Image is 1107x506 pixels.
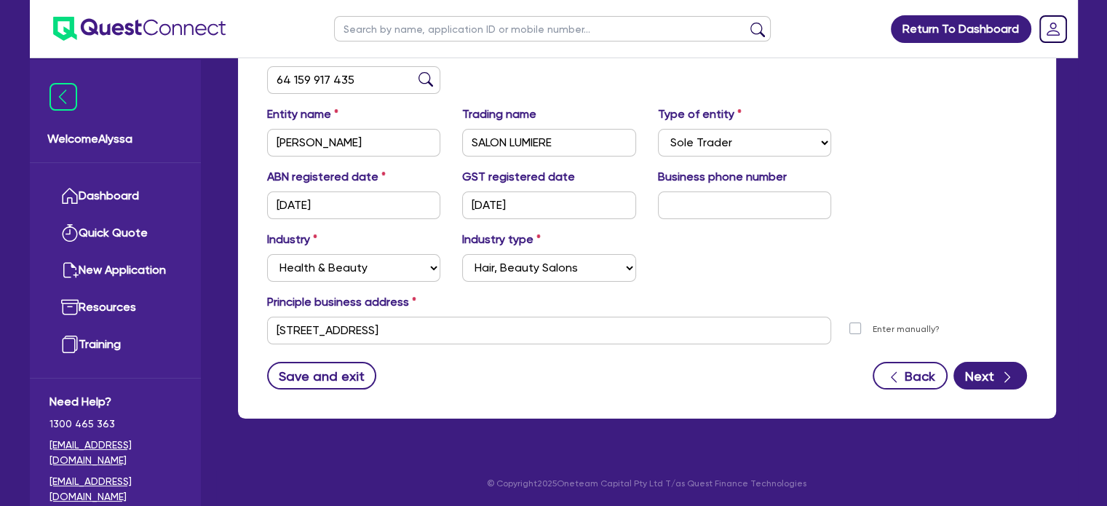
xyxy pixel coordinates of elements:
[49,83,77,111] img: icon-menu-close
[61,299,79,316] img: resources
[49,474,181,505] a: [EMAIL_ADDRESS][DOMAIN_NAME]
[228,477,1066,490] p: © Copyright 2025 Oneteam Capital Pty Ltd T/as Quest Finance Technologies
[267,106,338,123] label: Entity name
[267,191,441,219] input: DD / MM / YYYY
[49,326,181,363] a: Training
[49,438,181,468] a: [EMAIL_ADDRESS][DOMAIN_NAME]
[1034,10,1072,48] a: Dropdown toggle
[462,231,541,248] label: Industry type
[49,393,181,411] span: Need Help?
[61,261,79,279] img: new-application
[267,231,317,248] label: Industry
[873,323,940,336] label: Enter manually?
[658,106,742,123] label: Type of entity
[49,289,181,326] a: Resources
[53,17,226,41] img: quest-connect-logo-blue
[61,336,79,353] img: training
[49,416,181,432] span: 1300 465 363
[462,106,536,123] label: Trading name
[418,72,433,87] img: abn-lookup icon
[267,293,416,311] label: Principle business address
[49,215,181,252] a: Quick Quote
[873,362,948,390] button: Back
[267,168,386,186] label: ABN registered date
[891,15,1031,43] a: Return To Dashboard
[462,168,575,186] label: GST registered date
[953,362,1027,390] button: Next
[61,224,79,242] img: quick-quote
[47,130,183,148] span: Welcome Alyssa
[49,252,181,289] a: New Application
[658,168,787,186] label: Business phone number
[462,191,636,219] input: DD / MM / YYYY
[49,178,181,215] a: Dashboard
[334,16,771,41] input: Search by name, application ID or mobile number...
[267,362,377,390] button: Save and exit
